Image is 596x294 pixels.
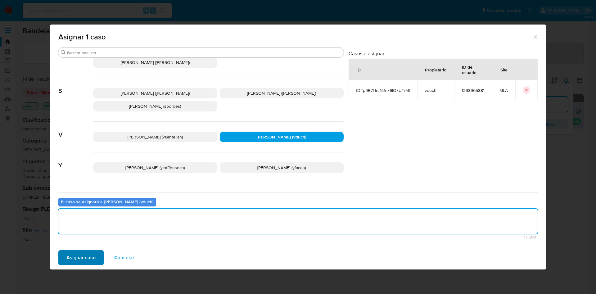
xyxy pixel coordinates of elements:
span: V [58,122,93,138]
button: Cancelar [106,250,142,265]
button: Buscar [61,50,66,55]
span: [PERSON_NAME] ([PERSON_NAME]) [121,90,190,96]
span: Cancelar [114,251,134,265]
div: [PERSON_NAME] (sbordes) [93,101,217,111]
span: [PERSON_NAME] (yfacco) [257,165,306,171]
button: Asignar caso [58,250,104,265]
span: MLA [499,88,508,93]
div: [PERSON_NAME] (yfacco) [220,162,344,173]
div: ID [349,62,368,77]
div: [PERSON_NAME] (ylofffonseca) [93,162,217,173]
span: [PERSON_NAME] ([PERSON_NAME]) [247,90,316,96]
div: Propietario [418,62,454,77]
span: [PERSON_NAME] ([PERSON_NAME]) [121,59,190,66]
button: icon-button [523,86,530,94]
b: El caso se asignará a [PERSON_NAME] (vduch) [61,199,154,205]
div: [PERSON_NAME] (vduch) [220,132,344,142]
div: [PERSON_NAME] ([PERSON_NAME]) [93,57,217,68]
span: vduch [425,88,447,93]
div: [PERSON_NAME] (vsantellan) [93,132,217,142]
h3: Casos a asignar: [349,50,538,57]
span: S [58,78,93,95]
span: [PERSON_NAME] (ylofffonseca) [125,165,185,171]
div: assign-modal [50,25,546,269]
button: Cerrar ventana [532,34,538,39]
div: [PERSON_NAME] ([PERSON_NAME]) [93,88,217,98]
div: ID de usuario [454,59,492,80]
span: Y [58,152,93,169]
span: [PERSON_NAME] (vduch) [257,134,306,140]
input: Buscar analista [67,50,341,56]
span: fDFp9R7HrsNJrlx6IOkUTrMI [356,88,410,93]
span: Asignar 1 caso [58,33,532,41]
div: Site [493,62,515,77]
span: [PERSON_NAME] (vsantellan) [128,134,183,140]
div: [PERSON_NAME] ([PERSON_NAME]) [220,88,344,98]
span: [PERSON_NAME] (sbordes) [129,103,181,109]
span: Máximo 500 caracteres [60,235,536,239]
span: Asignar caso [66,251,96,265]
span: 1398965881 [462,88,485,93]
